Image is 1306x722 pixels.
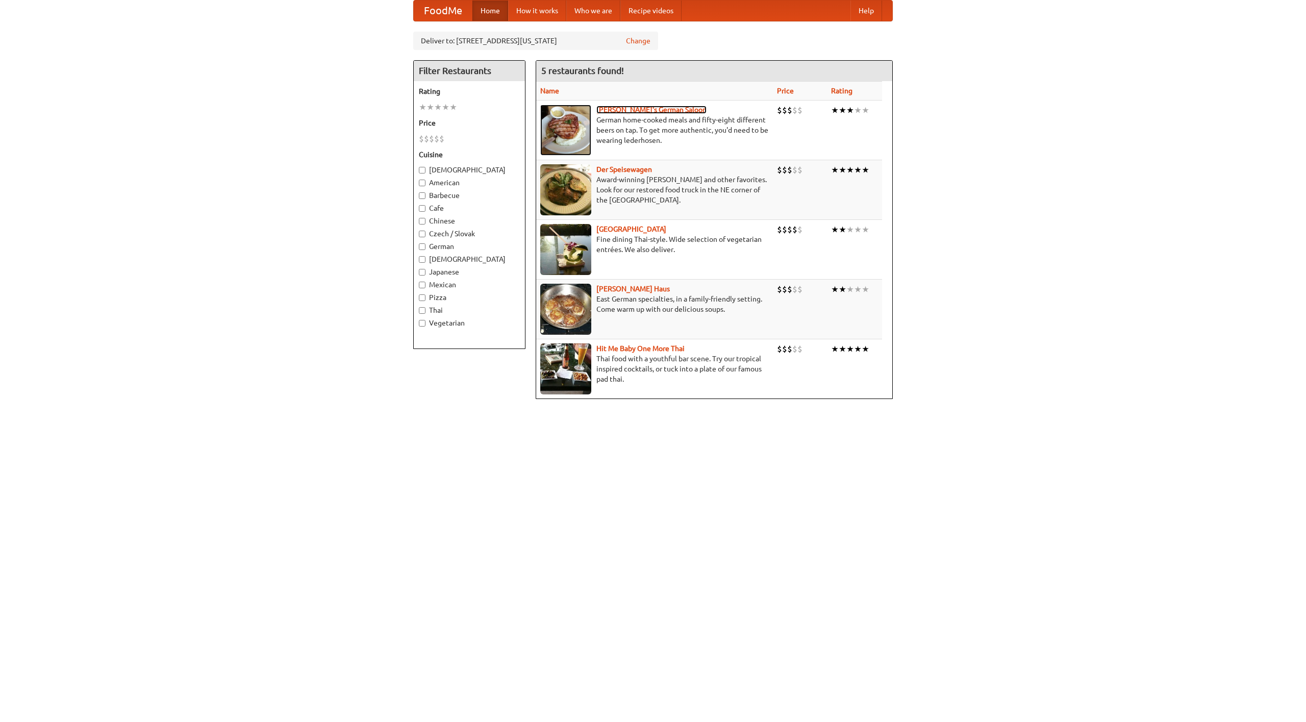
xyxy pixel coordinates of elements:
li: $ [777,343,782,355]
a: [PERSON_NAME] Haus [596,285,670,293]
a: Rating [831,87,852,95]
li: $ [777,164,782,176]
input: Barbecue [419,192,425,199]
li: ★ [419,102,426,113]
li: $ [777,224,782,235]
li: $ [792,343,797,355]
a: FoodMe [414,1,472,21]
label: Thai [419,305,520,315]
img: kohlhaus.jpg [540,284,591,335]
li: ★ [831,224,839,235]
li: ★ [862,343,869,355]
input: Mexican [419,282,425,288]
label: Japanese [419,267,520,277]
a: Recipe videos [620,1,682,21]
li: ★ [862,105,869,116]
li: ★ [846,105,854,116]
a: How it works [508,1,566,21]
li: $ [787,105,792,116]
label: Pizza [419,292,520,303]
a: Hit Me Baby One More Thai [596,344,685,353]
input: Vegetarian [419,320,425,327]
li: $ [782,284,787,295]
h5: Rating [419,86,520,96]
a: [PERSON_NAME]'s German Saloon [596,106,707,114]
img: esthers.jpg [540,105,591,156]
li: ★ [846,343,854,355]
a: Home [472,1,508,21]
li: $ [782,224,787,235]
p: Fine dining Thai-style. Wide selection of vegetarian entrées. We also deliver. [540,234,769,255]
li: $ [782,105,787,116]
li: ★ [846,224,854,235]
img: satay.jpg [540,224,591,275]
li: $ [434,133,439,144]
li: ★ [846,284,854,295]
li: $ [777,105,782,116]
label: [DEMOGRAPHIC_DATA] [419,254,520,264]
li: $ [797,105,802,116]
label: Cafe [419,203,520,213]
li: ★ [831,343,839,355]
input: Pizza [419,294,425,301]
ng-pluralize: 5 restaurants found! [541,66,624,76]
li: $ [792,224,797,235]
label: German [419,241,520,252]
input: [DEMOGRAPHIC_DATA] [419,167,425,173]
li: $ [782,164,787,176]
li: ★ [831,105,839,116]
label: American [419,178,520,188]
input: German [419,243,425,250]
li: ★ [839,105,846,116]
a: Change [626,36,650,46]
li: ★ [854,105,862,116]
li: ★ [831,164,839,176]
li: $ [439,133,444,144]
a: Der Speisewagen [596,165,652,173]
li: $ [787,343,792,355]
a: Name [540,87,559,95]
li: ★ [854,164,862,176]
li: $ [787,284,792,295]
li: ★ [839,224,846,235]
li: ★ [434,102,442,113]
a: Who we are [566,1,620,21]
li: ★ [442,102,449,113]
b: [GEOGRAPHIC_DATA] [596,225,666,233]
label: [DEMOGRAPHIC_DATA] [419,165,520,175]
p: Award-winning [PERSON_NAME] and other favorites. Look for our restored food truck in the NE corne... [540,175,769,205]
li: $ [797,224,802,235]
li: ★ [839,343,846,355]
input: American [419,180,425,186]
label: Chinese [419,216,520,226]
li: $ [782,343,787,355]
a: Help [850,1,882,21]
h5: Price [419,118,520,128]
li: ★ [426,102,434,113]
li: ★ [839,284,846,295]
div: Deliver to: [STREET_ADDRESS][US_STATE] [413,32,658,50]
li: $ [419,133,424,144]
li: $ [792,164,797,176]
li: $ [797,284,802,295]
p: East German specialties, in a family-friendly setting. Come warm up with our delicious soups. [540,294,769,314]
li: ★ [449,102,457,113]
li: $ [792,284,797,295]
li: $ [424,133,429,144]
input: [DEMOGRAPHIC_DATA] [419,256,425,263]
input: Thai [419,307,425,314]
li: ★ [854,224,862,235]
li: ★ [854,284,862,295]
input: Japanese [419,269,425,276]
li: ★ [839,164,846,176]
li: $ [797,343,802,355]
li: ★ [862,164,869,176]
li: ★ [831,284,839,295]
img: speisewagen.jpg [540,164,591,215]
li: $ [787,164,792,176]
input: Czech / Slovak [419,231,425,237]
input: Chinese [419,218,425,225]
h5: Cuisine [419,150,520,160]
